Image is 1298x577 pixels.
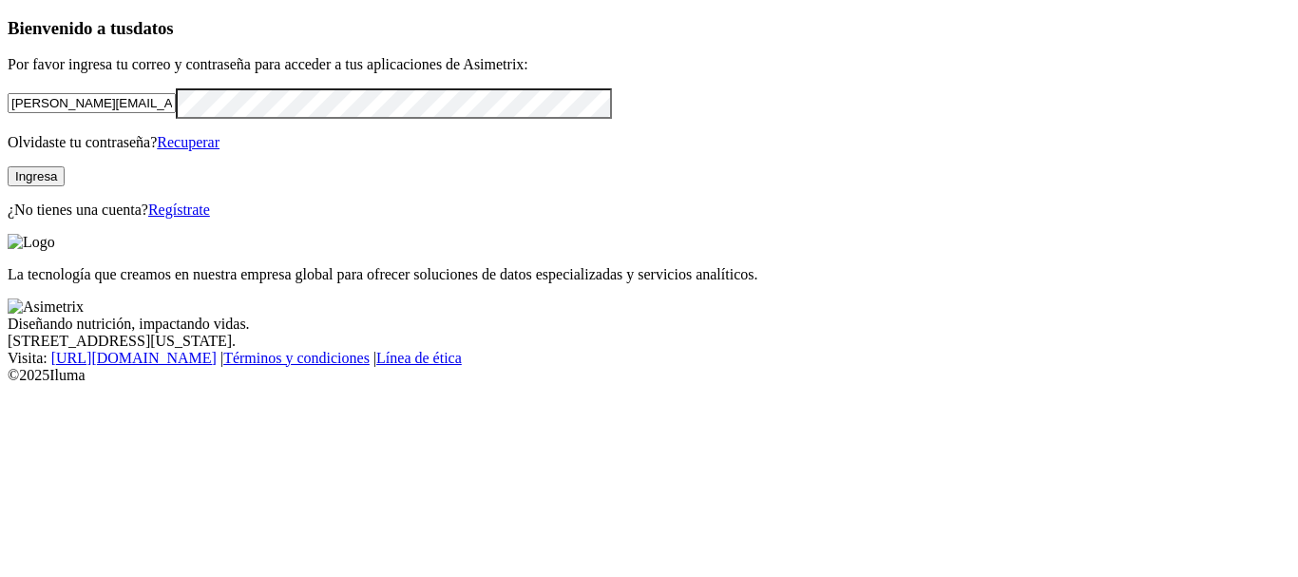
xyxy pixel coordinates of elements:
[8,333,1290,350] div: [STREET_ADDRESS][US_STATE].
[8,298,84,316] img: Asimetrix
[51,350,217,366] a: [URL][DOMAIN_NAME]
[8,266,1290,283] p: La tecnología que creamos en nuestra empresa global para ofrecer soluciones de datos especializad...
[8,93,176,113] input: Tu correo
[133,18,174,38] span: datos
[8,234,55,251] img: Logo
[8,56,1290,73] p: Por favor ingresa tu correo y contraseña para acceder a tus aplicaciones de Asimetrix:
[8,134,1290,151] p: Olvidaste tu contraseña?
[8,166,65,186] button: Ingresa
[148,202,210,218] a: Regístrate
[8,367,1290,384] div: © 2025 Iluma
[223,350,370,366] a: Términos y condiciones
[8,316,1290,333] div: Diseñando nutrición, impactando vidas.
[8,18,1290,39] h3: Bienvenido a tus
[157,134,220,150] a: Recuperar
[8,202,1290,219] p: ¿No tienes una cuenta?
[8,350,1290,367] div: Visita : | |
[376,350,462,366] a: Línea de ética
